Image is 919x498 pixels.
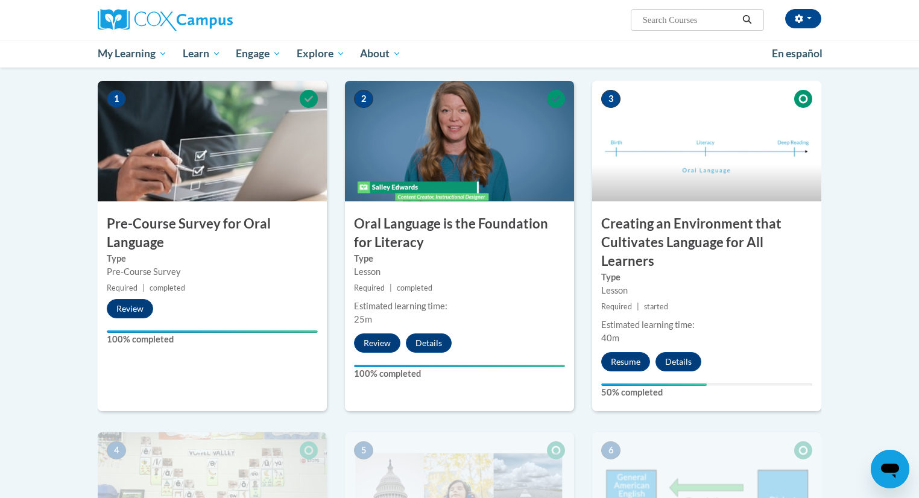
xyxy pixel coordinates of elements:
[738,13,756,27] button: Search
[98,215,327,252] h3: Pre-Course Survey for Oral Language
[354,252,565,265] label: Type
[592,81,821,201] img: Course Image
[98,81,327,201] img: Course Image
[80,40,839,68] div: Main menu
[107,265,318,279] div: Pre-Course Survey
[601,333,619,343] span: 40m
[655,352,701,371] button: Details
[345,81,574,201] img: Course Image
[601,386,812,399] label: 50% completed
[601,318,812,332] div: Estimated learning time:
[354,300,565,313] div: Estimated learning time:
[601,383,707,386] div: Your progress
[236,46,281,61] span: Engage
[107,252,318,265] label: Type
[406,333,452,353] button: Details
[228,40,289,68] a: Engage
[764,41,830,66] a: En español
[98,9,327,31] a: Cox Campus
[90,40,175,68] a: My Learning
[360,46,401,61] span: About
[354,365,565,367] div: Your progress
[772,47,823,60] span: En español
[107,299,153,318] button: Review
[354,314,372,324] span: 25m
[107,90,126,108] span: 1
[354,333,400,353] button: Review
[601,90,621,108] span: 3
[785,9,821,28] button: Account Settings
[354,283,385,292] span: Required
[601,271,812,284] label: Type
[644,302,668,311] span: started
[354,441,373,459] span: 5
[183,46,221,61] span: Learn
[592,215,821,270] h3: Creating an Environment that Cultivates Language for All Learners
[289,40,353,68] a: Explore
[390,283,392,292] span: |
[601,284,812,297] div: Lesson
[150,283,185,292] span: completed
[107,333,318,346] label: 100% completed
[642,13,738,27] input: Search Courses
[871,450,909,488] iframe: Button to launch messaging window
[601,352,650,371] button: Resume
[142,283,145,292] span: |
[354,265,565,279] div: Lesson
[397,283,432,292] span: completed
[98,46,167,61] span: My Learning
[107,441,126,459] span: 4
[107,283,137,292] span: Required
[297,46,345,61] span: Explore
[345,215,574,252] h3: Oral Language is the Foundation for Literacy
[601,302,632,311] span: Required
[601,441,621,459] span: 6
[637,302,639,311] span: |
[354,367,565,380] label: 100% completed
[98,9,233,31] img: Cox Campus
[175,40,229,68] a: Learn
[107,330,318,333] div: Your progress
[353,40,409,68] a: About
[354,90,373,108] span: 2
